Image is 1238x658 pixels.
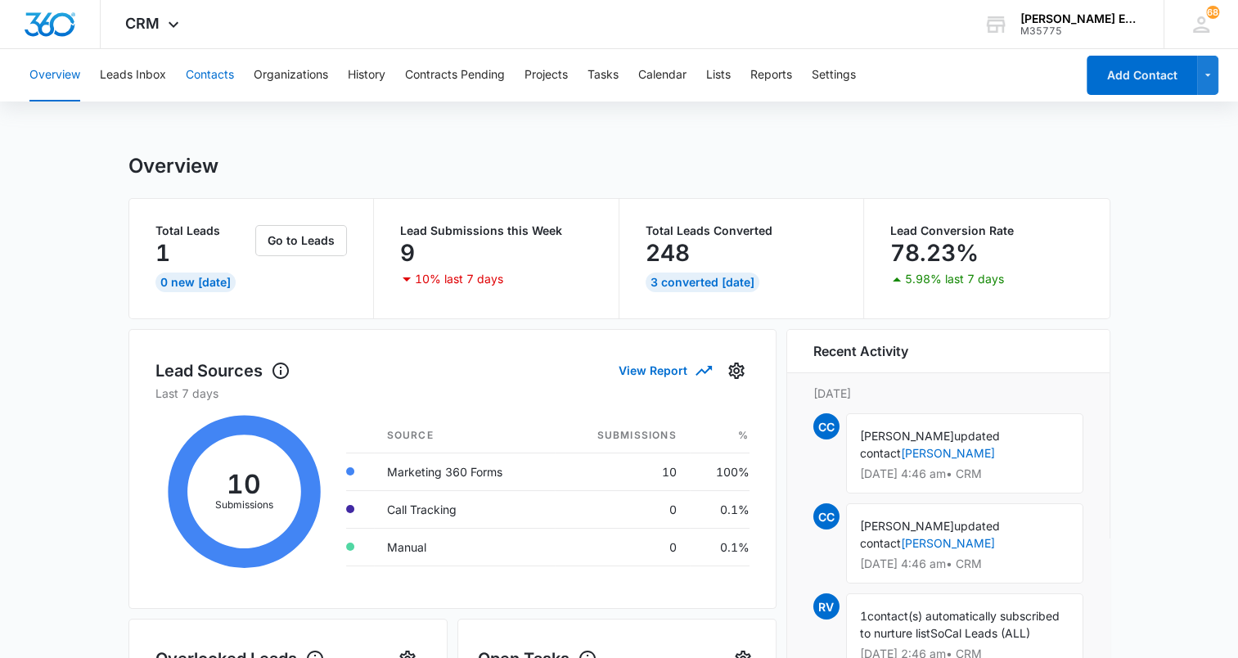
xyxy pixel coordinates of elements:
[100,49,166,101] button: Leads Inbox
[690,490,750,528] td: 0.1%
[860,609,1060,640] span: contact(s) automatically subscribed to nurture list
[690,453,750,490] td: 100%
[400,225,592,237] p: Lead Submissions this Week
[905,273,1004,285] p: 5.98% last 7 days
[374,490,555,528] td: Call Tracking
[128,154,218,178] h1: Overview
[374,528,555,566] td: Manual
[555,490,690,528] td: 0
[415,273,503,285] p: 10% last 7 days
[374,453,555,490] td: Marketing 360 Forms
[1087,56,1197,95] button: Add Contact
[1206,6,1219,19] span: 68
[619,356,710,385] button: View Report
[813,593,840,620] span: RV
[890,240,979,266] p: 78.23%
[860,468,1069,480] p: [DATE] 4:46 am • CRM
[555,453,690,490] td: 10
[155,385,750,402] p: Last 7 days
[374,418,555,453] th: Source
[155,358,290,383] h1: Lead Sources
[860,558,1069,570] p: [DATE] 4:46 am • CRM
[860,519,954,533] span: [PERSON_NAME]
[1020,12,1140,25] div: account name
[29,49,80,101] button: Overview
[750,49,792,101] button: Reports
[860,429,954,443] span: [PERSON_NAME]
[587,49,619,101] button: Tasks
[901,536,995,550] a: [PERSON_NAME]
[155,273,236,292] div: 0 New [DATE]
[646,273,759,292] div: 3 Converted [DATE]
[255,225,347,256] button: Go to Leads
[255,233,347,247] a: Go to Leads
[400,240,415,266] p: 9
[723,358,750,384] button: Settings
[930,626,1030,640] span: SoCal Leads (ALL)
[555,418,690,453] th: Submissions
[254,49,328,101] button: Organizations
[860,609,867,623] span: 1
[813,385,1083,402] p: [DATE]
[812,49,856,101] button: Settings
[646,240,690,266] p: 248
[813,503,840,530] span: CC
[524,49,568,101] button: Projects
[348,49,385,101] button: History
[690,528,750,566] td: 0.1%
[690,418,750,453] th: %
[155,240,170,266] p: 1
[1020,25,1140,37] div: account id
[555,528,690,566] td: 0
[813,413,840,439] span: CC
[706,49,731,101] button: Lists
[405,49,505,101] button: Contracts Pending
[813,341,908,361] h6: Recent Activity
[890,225,1083,237] p: Lead Conversion Rate
[125,15,160,32] span: CRM
[901,446,995,460] a: [PERSON_NAME]
[1206,6,1219,19] div: notifications count
[638,49,687,101] button: Calendar
[646,225,838,237] p: Total Leads Converted
[155,225,253,237] p: Total Leads
[186,49,234,101] button: Contacts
